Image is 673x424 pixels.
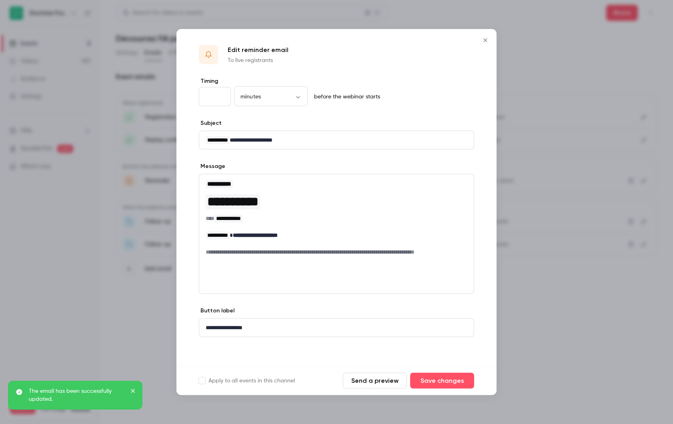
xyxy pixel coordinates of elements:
label: Button label [199,307,234,315]
div: editor [199,174,474,261]
div: editor [199,319,474,337]
p: To live registrants [228,56,288,64]
label: Apply to all events in this channel [199,377,295,385]
label: Subject [199,119,222,127]
label: Message [199,162,225,170]
p: Edit reminder email [228,45,288,55]
p: before the webinar starts [311,93,380,101]
div: minutes [234,92,308,100]
button: Send a preview [343,373,407,389]
p: The email has been successfully updated. [29,387,125,403]
div: editor [199,131,474,149]
button: Save changes [410,373,474,389]
button: close [130,387,136,397]
label: Timing [199,77,474,85]
button: Close [477,32,493,48]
